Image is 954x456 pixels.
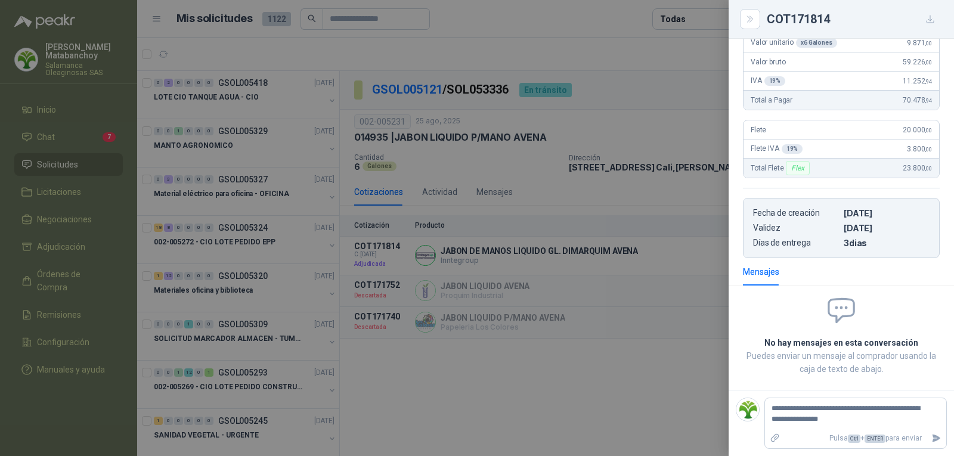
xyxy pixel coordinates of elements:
[927,428,946,449] button: Enviar
[753,223,839,233] p: Validez
[903,96,932,104] span: 70.478
[743,265,779,278] div: Mensajes
[903,58,932,66] span: 59.226
[925,59,932,66] span: ,00
[736,398,759,421] img: Company Logo
[782,144,803,154] div: 19 %
[751,58,785,66] span: Valor bruto
[844,223,930,233] p: [DATE]
[743,349,940,376] p: Puedes enviar un mensaje al comprador usando la caja de texto de abajo.
[751,161,812,175] span: Total Flete
[796,38,837,48] div: x 6 Galones
[751,126,766,134] span: Flete
[925,146,932,153] span: ,00
[765,428,785,449] label: Adjuntar archivos
[844,208,930,218] p: [DATE]
[925,40,932,46] span: ,00
[865,435,885,443] span: ENTER
[903,164,932,172] span: 23.800
[925,127,932,134] span: ,00
[743,12,757,26] button: Close
[925,165,932,172] span: ,00
[751,144,803,154] span: Flete IVA
[903,77,932,85] span: 11.252
[925,78,932,85] span: ,94
[903,126,932,134] span: 20.000
[785,428,927,449] p: Pulsa + para enviar
[844,238,930,248] p: 3 dias
[743,336,940,349] h2: No hay mensajes en esta conversación
[751,76,785,86] span: IVA
[786,161,809,175] div: Flex
[767,10,940,29] div: COT171814
[751,38,837,48] span: Valor unitario
[751,96,792,104] span: Total a Pagar
[753,238,839,248] p: Días de entrega
[753,208,839,218] p: Fecha de creación
[907,39,932,47] span: 9.871
[764,76,786,86] div: 19 %
[848,435,860,443] span: Ctrl
[925,97,932,104] span: ,94
[907,145,932,153] span: 3.800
